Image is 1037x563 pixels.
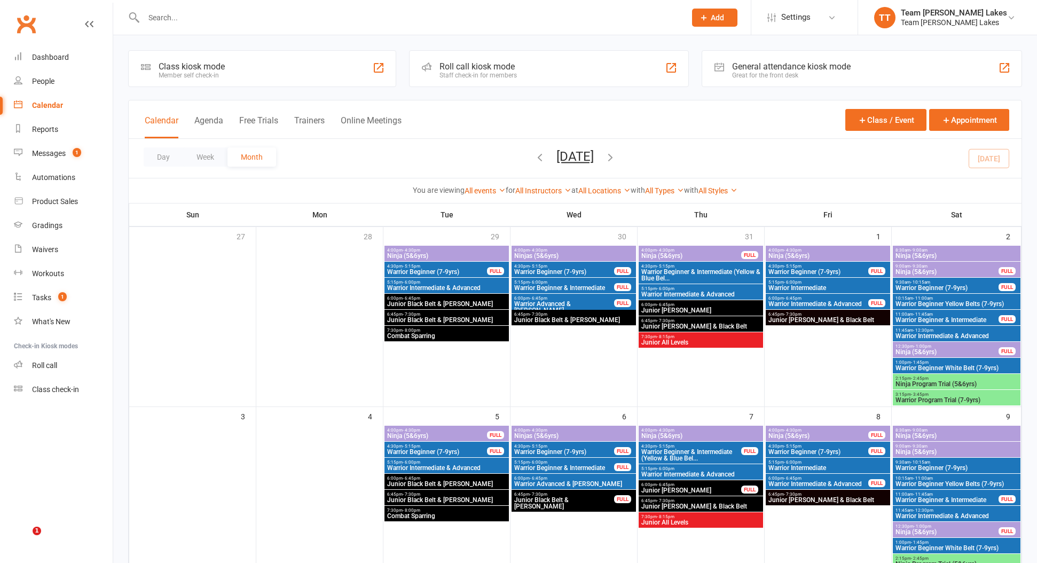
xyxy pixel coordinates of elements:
[895,285,999,291] span: Warrior Beginner (7-9yrs)
[911,376,929,381] span: - 2:45pm
[58,292,67,301] span: 1
[768,444,869,449] span: 4:30pm
[403,280,420,285] span: - 6:00pm
[913,476,933,481] span: - 11:00am
[641,334,761,339] span: 7:30pm
[768,317,888,323] span: Junior [PERSON_NAME] & Black Belt
[14,378,113,402] a: Class kiosk mode
[868,299,885,307] div: FULL
[911,360,929,365] span: - 1:45pm
[657,482,674,487] span: - 6:45pm
[845,109,926,131] button: Class / Event
[514,285,615,291] span: Warrior Beginner & Intermediate
[14,69,113,93] a: People
[876,227,891,245] div: 1
[641,482,742,487] span: 6:00pm
[387,301,507,307] span: Junior Black Belt & [PERSON_NAME]
[14,45,113,69] a: Dashboard
[514,301,615,314] span: Warrior Advanced & [PERSON_NAME]
[784,280,802,285] span: - 6:00pm
[32,293,51,302] div: Tasks
[530,428,547,433] span: - 4:30pm
[657,248,674,253] span: - 4:30pm
[895,465,1018,471] span: Warrior Beginner (7-9yrs)
[387,253,507,259] span: Ninja (5&6yrs)
[641,428,761,433] span: 4:00pm
[768,264,869,269] span: 4:30pm
[895,312,999,317] span: 11:00am
[73,148,81,157] span: 1
[711,13,724,22] span: Add
[784,264,802,269] span: - 5:15pm
[768,301,869,307] span: Warrior Intermediate & Advanced
[387,481,507,487] span: Junior Black Belt & [PERSON_NAME]
[465,186,506,195] a: All events
[657,428,674,433] span: - 4:30pm
[487,267,504,275] div: FULL
[641,471,761,478] span: Warrior Intermediate & Advanced
[768,269,869,275] span: Warrior Beginner (7-9yrs)
[895,376,1018,381] span: 2:15pm
[641,264,761,269] span: 4:30pm
[32,173,75,182] div: Automations
[913,508,933,513] span: - 12:30pm
[999,267,1016,275] div: FULL
[403,444,420,449] span: - 5:15pm
[506,186,515,194] strong: for
[514,253,634,259] span: Ninjas (5&6yrs)
[387,433,488,439] span: Ninja (5&6yrs)
[487,431,504,439] div: FULL
[641,466,761,471] span: 5:15pm
[641,307,761,314] span: Junior [PERSON_NAME]
[514,449,615,455] span: Warrior Beginner (7-9yrs)
[614,495,631,503] div: FULL
[14,118,113,142] a: Reports
[913,312,933,317] span: - 11:45am
[237,227,256,245] div: 27
[530,444,547,449] span: - 5:15pm
[530,280,547,285] span: - 6:00pm
[32,221,62,230] div: Gradings
[403,492,420,497] span: - 7:30pm
[741,447,758,455] div: FULL
[765,204,892,226] th: Fri
[387,476,507,481] span: 6:00pm
[641,519,761,526] span: Junior All Levels
[895,529,999,535] span: Ninja (5&6yrs)
[387,285,507,291] span: Warrior Intermediate & Advanced
[910,444,928,449] span: - 9:30am
[910,280,930,285] span: - 10:15am
[530,492,547,497] span: - 7:30pm
[641,514,761,519] span: 7:30pm
[641,323,761,330] span: Junior [PERSON_NAME] & Black Belt
[11,527,36,552] iframe: Intercom live chat
[387,497,507,503] span: Junior Black Belt & [PERSON_NAME]
[895,428,1018,433] span: 8:30am
[641,286,761,291] span: 5:15pm
[657,264,674,269] span: - 5:15pm
[403,264,420,269] span: - 5:15pm
[768,465,888,471] span: Warrior Intermediate
[514,492,615,497] span: 6:45pm
[895,317,999,323] span: Warrior Beginner & Intermediate
[657,318,674,323] span: - 7:30pm
[895,540,1018,545] span: 1:00pm
[895,344,999,349] span: 12:30pm
[876,407,891,425] div: 8
[895,397,1018,403] span: Warrior Program Trial (7-9yrs)
[768,492,888,497] span: 6:45pm
[645,186,684,195] a: All Types
[387,312,507,317] span: 6:45pm
[657,286,674,291] span: - 6:00pm
[33,527,41,535] span: 1
[514,248,634,253] span: 4:00pm
[530,476,547,481] span: - 6:45pm
[895,349,999,355] span: Ninja (5&6yrs)
[514,428,634,433] span: 4:00pm
[781,5,811,29] span: Settings
[32,149,66,158] div: Messages
[387,264,488,269] span: 4:30pm
[1006,227,1021,245] div: 2
[387,248,507,253] span: 4:00pm
[14,354,113,378] a: Roll call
